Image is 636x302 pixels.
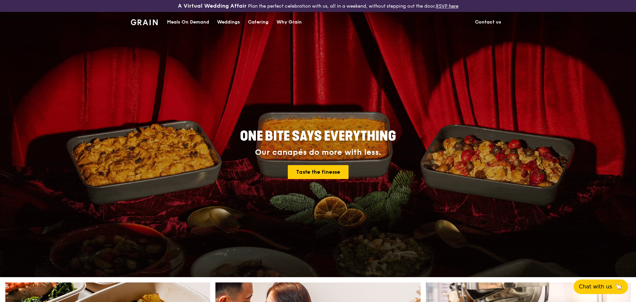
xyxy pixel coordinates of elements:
div: Meals On Demand [167,12,209,32]
h3: A Virtual Wedding Affair [178,3,247,9]
a: Taste the finesse [288,165,349,179]
a: Catering [244,12,273,32]
div: Catering [248,12,269,32]
div: Why Grain [277,12,302,32]
div: Plan the perfect celebration with us, all in a weekend, without stepping out the door. [127,3,509,9]
a: Contact us [471,12,505,32]
a: Why Grain [273,12,306,32]
span: 🦙 [615,283,623,291]
a: Weddings [213,12,244,32]
span: Chat with us [579,283,612,291]
button: Chat with us🦙 [574,279,628,294]
span: ONE BITE SAYS EVERYTHING [240,128,396,144]
div: Weddings [217,12,240,32]
a: RSVP here [436,3,458,9]
img: Grain [131,19,158,25]
a: GrainGrain [131,12,158,31]
div: Our canapés do more with less. [199,148,437,157]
